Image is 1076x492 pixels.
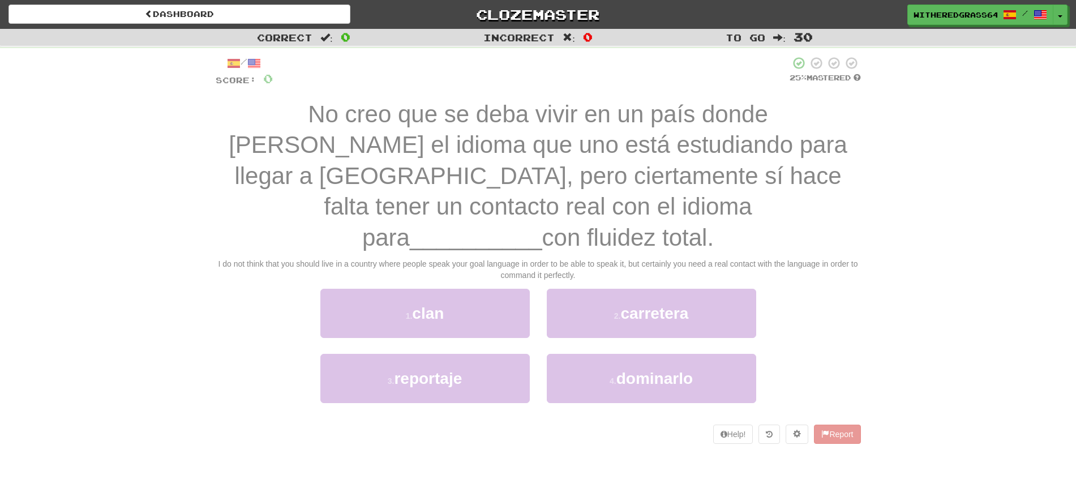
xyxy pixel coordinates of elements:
a: Dashboard [8,5,350,24]
button: Help! [713,425,753,444]
span: dominarlo [616,370,693,387]
span: 0 [263,71,273,85]
div: I do not think that you should live in a country where people speak your goal language in order t... [216,258,861,281]
span: : [773,33,786,42]
span: 30 [794,30,813,44]
div: Mastered [790,73,861,83]
span: WitheredGrass6488 [914,10,997,20]
a: Clozemaster [367,5,709,24]
small: 4 . [610,377,616,386]
span: 0 [341,30,350,44]
a: WitheredGrass6488 / [907,5,1053,25]
span: To go [726,32,765,43]
button: 4.dominarlo [547,354,756,403]
span: : [320,33,333,42]
span: 25 % [790,73,807,82]
button: 1.clan [320,289,530,338]
small: 2 . [614,311,621,320]
span: : [563,33,575,42]
button: Report [814,425,860,444]
button: Round history (alt+y) [758,425,780,444]
small: 1 . [406,311,413,320]
span: Score: [216,75,256,85]
span: clan [412,305,444,322]
span: con fluidez total. [542,224,714,251]
span: No creo que se deba vivir en un país donde [PERSON_NAME] el idioma que uno está estudiando para l... [229,101,847,251]
span: __________ [410,224,542,251]
div: / [216,56,273,70]
span: carretera [620,305,688,322]
span: Correct [257,32,312,43]
span: Incorrect [483,32,555,43]
small: 3 . [388,377,395,386]
span: reportaje [394,370,462,387]
span: / [1022,9,1028,17]
span: 0 [583,30,593,44]
button: 2.carretera [547,289,756,338]
button: 3.reportaje [320,354,530,403]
